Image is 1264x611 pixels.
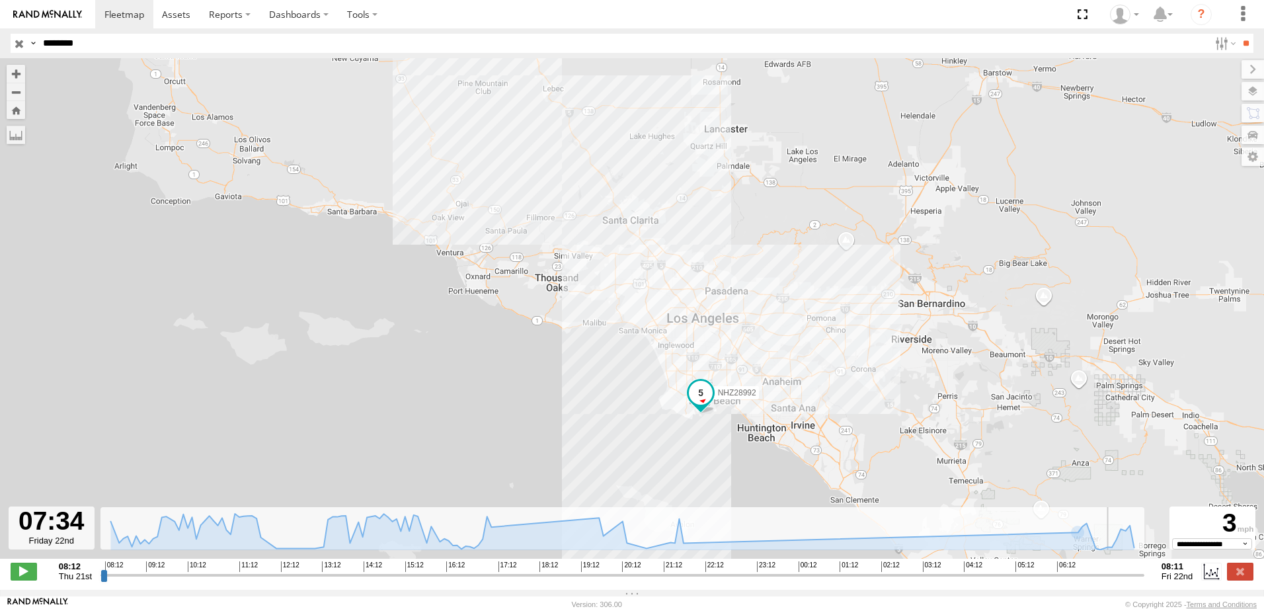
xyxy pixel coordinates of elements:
[11,563,37,580] label: Play/Stop
[146,561,165,572] span: 09:12
[7,598,68,611] a: Visit our Website
[1227,563,1253,580] label: Close
[7,83,25,101] button: Zoom out
[581,561,600,572] span: 19:12
[964,561,982,572] span: 04:12
[1105,5,1144,24] div: Zulema McIntosch
[498,561,517,572] span: 17:12
[718,388,756,397] span: NHZ28992
[105,561,124,572] span: 08:12
[7,126,25,144] label: Measure
[881,561,900,572] span: 02:12
[1210,34,1238,53] label: Search Filter Options
[840,561,858,572] span: 01:12
[59,561,92,571] strong: 08:12
[322,561,340,572] span: 13:12
[446,561,465,572] span: 16:12
[281,561,299,572] span: 12:12
[757,561,775,572] span: 23:12
[405,561,424,572] span: 15:12
[1015,561,1034,572] span: 05:12
[1187,600,1257,608] a: Terms and Conditions
[1162,561,1193,571] strong: 08:11
[13,10,82,19] img: rand-logo.svg
[923,561,941,572] span: 03:12
[188,561,206,572] span: 10:12
[799,561,817,572] span: 00:12
[364,561,382,572] span: 14:12
[239,561,258,572] span: 11:12
[572,600,622,608] div: Version: 306.00
[1191,4,1212,25] i: ?
[1171,509,1253,538] div: 3
[1242,147,1264,166] label: Map Settings
[7,65,25,83] button: Zoom in
[7,101,25,119] button: Zoom Home
[59,571,92,581] span: Thu 21st Aug 2025
[1125,600,1257,608] div: © Copyright 2025 -
[539,561,558,572] span: 18:12
[1057,561,1076,572] span: 06:12
[28,34,38,53] label: Search Query
[664,561,682,572] span: 21:12
[1162,571,1193,581] span: Fri 22nd Aug 2025
[705,561,724,572] span: 22:12
[622,561,641,572] span: 20:12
